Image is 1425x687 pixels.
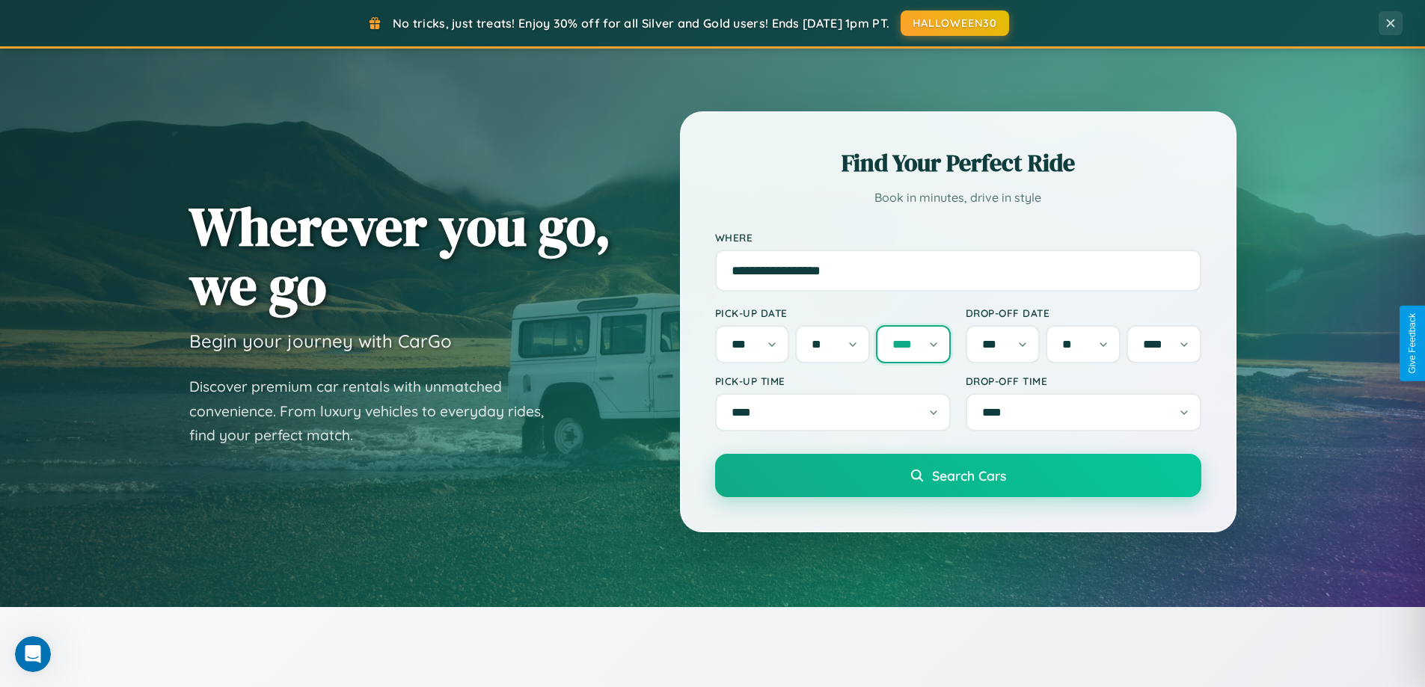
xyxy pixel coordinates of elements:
[715,147,1201,179] h2: Find Your Perfect Ride
[393,16,889,31] span: No tricks, just treats! Enjoy 30% off for all Silver and Gold users! Ends [DATE] 1pm PT.
[901,10,1009,36] button: HALLOWEEN30
[189,330,452,352] h3: Begin your journey with CarGo
[15,636,51,672] iframe: Intercom live chat
[932,467,1006,484] span: Search Cars
[715,231,1201,244] label: Where
[1407,313,1418,374] div: Give Feedback
[189,197,611,315] h1: Wherever you go, we go
[189,375,563,448] p: Discover premium car rentals with unmatched convenience. From luxury vehicles to everyday rides, ...
[966,375,1201,387] label: Drop-off Time
[715,454,1201,497] button: Search Cars
[715,375,951,387] label: Pick-up Time
[715,187,1201,209] p: Book in minutes, drive in style
[966,306,1201,319] label: Drop-off Date
[715,306,951,319] label: Pick-up Date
